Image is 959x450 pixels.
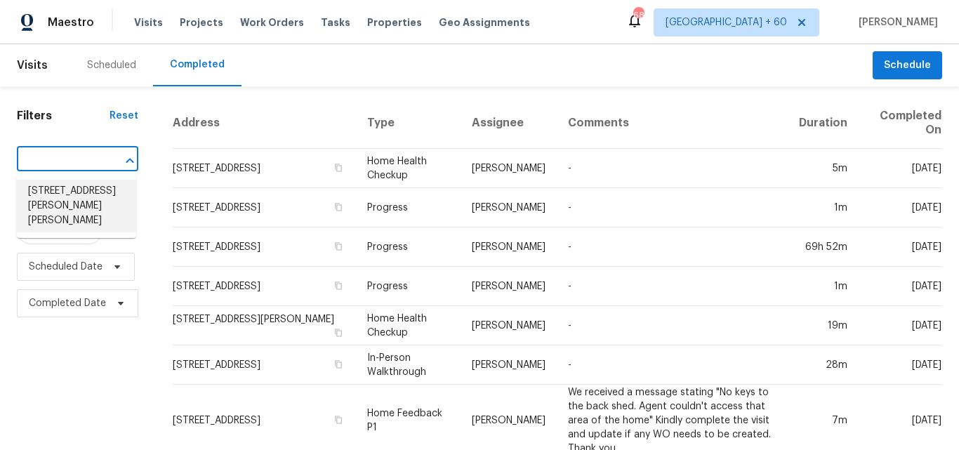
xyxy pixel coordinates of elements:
[788,188,859,227] td: 1m
[666,15,787,29] span: [GEOGRAPHIC_DATA] + 60
[633,8,643,22] div: 681
[87,58,136,72] div: Scheduled
[172,188,356,227] td: [STREET_ADDRESS]
[356,188,461,227] td: Progress
[788,98,859,149] th: Duration
[17,180,136,232] li: [STREET_ADDRESS][PERSON_NAME][PERSON_NAME]
[859,188,942,227] td: [DATE]
[172,345,356,385] td: [STREET_ADDRESS]
[461,267,557,306] td: [PERSON_NAME]
[321,18,350,27] span: Tasks
[332,413,345,426] button: Copy Address
[367,15,422,29] span: Properties
[461,149,557,188] td: [PERSON_NAME]
[356,267,461,306] td: Progress
[29,296,106,310] span: Completed Date
[788,149,859,188] td: 5m
[859,306,942,345] td: [DATE]
[172,227,356,267] td: [STREET_ADDRESS]
[110,109,138,123] div: Reset
[859,227,942,267] td: [DATE]
[557,188,788,227] td: -
[48,15,94,29] span: Maestro
[172,267,356,306] td: [STREET_ADDRESS]
[356,227,461,267] td: Progress
[172,306,356,345] td: [STREET_ADDRESS][PERSON_NAME]
[859,267,942,306] td: [DATE]
[17,50,48,81] span: Visits
[557,227,788,267] td: -
[788,227,859,267] td: 69h 52m
[859,98,942,149] th: Completed On
[17,150,99,171] input: Search for an address...
[332,161,345,174] button: Copy Address
[332,358,345,371] button: Copy Address
[17,109,110,123] h1: Filters
[356,98,461,149] th: Type
[557,149,788,188] td: -
[356,306,461,345] td: Home Health Checkup
[170,58,225,72] div: Completed
[557,345,788,385] td: -
[557,98,788,149] th: Comments
[120,151,140,171] button: Close
[859,149,942,188] td: [DATE]
[557,306,788,345] td: -
[557,267,788,306] td: -
[180,15,223,29] span: Projects
[172,98,356,149] th: Address
[788,345,859,385] td: 28m
[332,326,345,339] button: Copy Address
[853,15,938,29] span: [PERSON_NAME]
[873,51,942,80] button: Schedule
[461,188,557,227] td: [PERSON_NAME]
[788,267,859,306] td: 1m
[859,345,942,385] td: [DATE]
[29,260,102,274] span: Scheduled Date
[788,306,859,345] td: 19m
[461,345,557,385] td: [PERSON_NAME]
[172,149,356,188] td: [STREET_ADDRESS]
[884,57,931,74] span: Schedule
[332,240,345,253] button: Copy Address
[439,15,530,29] span: Geo Assignments
[134,15,163,29] span: Visits
[461,306,557,345] td: [PERSON_NAME]
[356,149,461,188] td: Home Health Checkup
[461,227,557,267] td: [PERSON_NAME]
[240,15,304,29] span: Work Orders
[332,201,345,213] button: Copy Address
[332,279,345,292] button: Copy Address
[461,98,557,149] th: Assignee
[356,345,461,385] td: In-Person Walkthrough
